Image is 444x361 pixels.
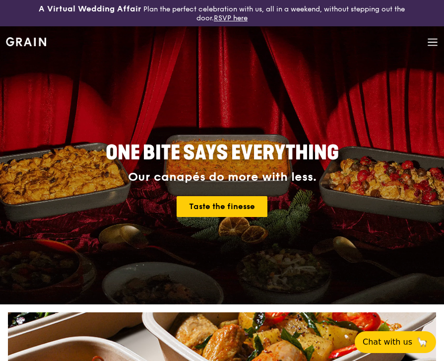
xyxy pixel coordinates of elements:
span: Chat with us [363,336,412,348]
a: Taste the finesse [177,196,267,217]
img: Grain [6,37,46,46]
a: RSVP here [214,14,248,22]
h3: A Virtual Wedding Affair [39,4,141,14]
button: Chat with us🦙 [355,331,436,353]
div: Our canapés do more with less. [54,170,390,184]
div: Plan the perfect celebration with us, all in a weekend, without stepping out the door. [37,4,407,22]
a: GrainGrain [6,26,46,56]
span: 🦙 [416,336,428,348]
span: ONE BITE SAYS EVERYTHING [106,141,339,165]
